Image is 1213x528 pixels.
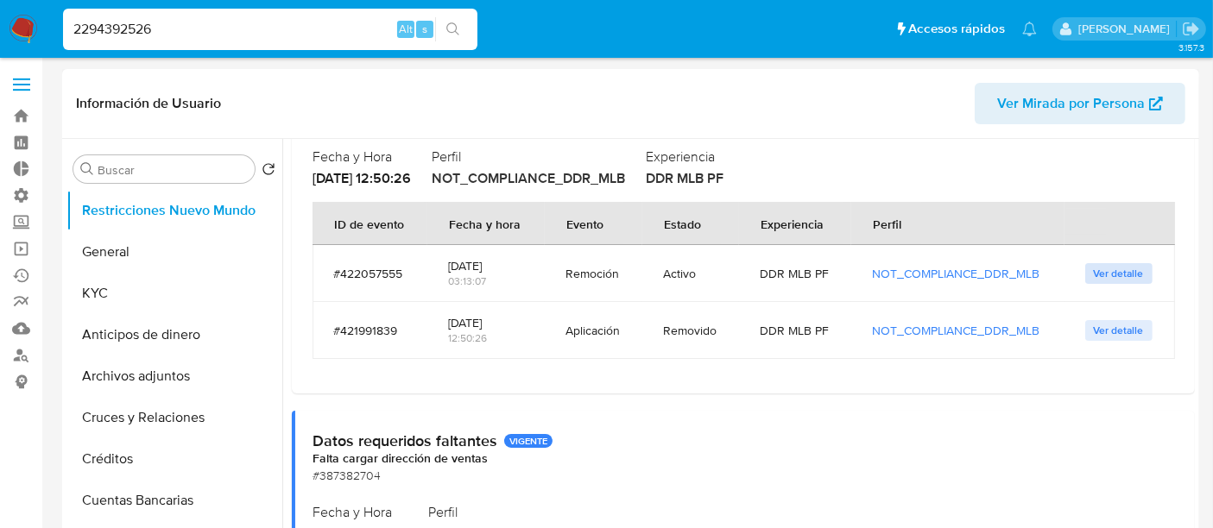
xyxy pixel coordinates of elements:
button: search-icon [435,17,471,41]
button: General [66,231,282,273]
button: Archivos adjuntos [66,355,282,397]
button: Buscar [80,162,94,176]
a: Notificaciones [1022,22,1037,36]
p: zoe.breuer@mercadolibre.com [1078,21,1176,37]
input: Buscar usuario o caso... [63,18,477,41]
span: Alt [399,21,413,37]
button: Cruces y Relaciones [66,397,282,438]
span: Ver Mirada por Persona [997,83,1145,124]
button: Volver al orden por defecto [262,162,275,181]
button: Ver Mirada por Persona [975,83,1185,124]
span: Accesos rápidos [908,20,1005,38]
input: Buscar [98,162,248,178]
button: Anticipos de dinero [66,314,282,355]
a: Salir [1182,20,1200,38]
button: KYC [66,273,282,314]
h1: Información de Usuario [76,95,221,112]
button: Restricciones Nuevo Mundo [66,190,282,231]
span: s [422,21,427,37]
button: Cuentas Bancarias [66,480,282,521]
button: Créditos [66,438,282,480]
